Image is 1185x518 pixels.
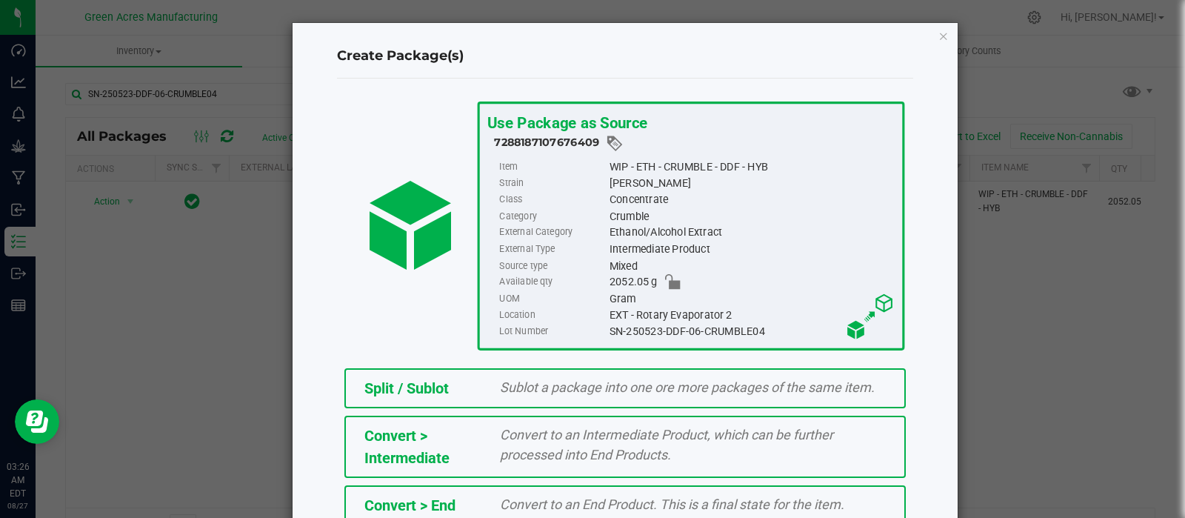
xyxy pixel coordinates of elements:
[487,113,647,132] span: Use Package as Source
[15,399,59,444] iframe: Resource center
[364,427,450,467] span: Convert > Intermediate
[364,497,455,514] span: Convert > End
[499,241,606,257] label: External Type
[609,241,894,257] div: Intermediate Product
[609,258,894,274] div: Mixed
[609,307,894,323] div: EXT - Rotary Evaporator 2
[499,225,606,241] label: External Category
[609,159,894,175] div: WIP - ETH - CRUMBLE - DDF - HYB
[337,47,913,66] h4: Create Package(s)
[609,290,894,307] div: Gram
[499,274,606,290] label: Available qty
[499,175,606,191] label: Strain
[499,208,606,225] label: Category
[494,134,895,153] div: 7288187107676409
[499,290,606,307] label: UOM
[499,258,606,274] label: Source type
[500,497,844,512] span: Convert to an End Product. This is a final state for the item.
[500,427,833,462] span: Convert to an Intermediate Product, which can be further processed into End Products.
[499,192,606,208] label: Class
[609,225,894,241] div: Ethanol/Alcohol Extract
[609,208,894,225] div: Crumble
[609,175,894,191] div: [PERSON_NAME]
[364,379,449,397] span: Split / Sublot
[499,323,606,339] label: Lot Number
[609,274,657,290] span: 2052.05 g
[609,192,894,208] div: Concentrate
[499,307,606,323] label: Location
[499,159,606,175] label: Item
[500,379,875,395] span: Sublot a package into one ore more packages of the same item.
[609,323,894,339] div: SN-250523-DDF-06-CRUMBLE04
